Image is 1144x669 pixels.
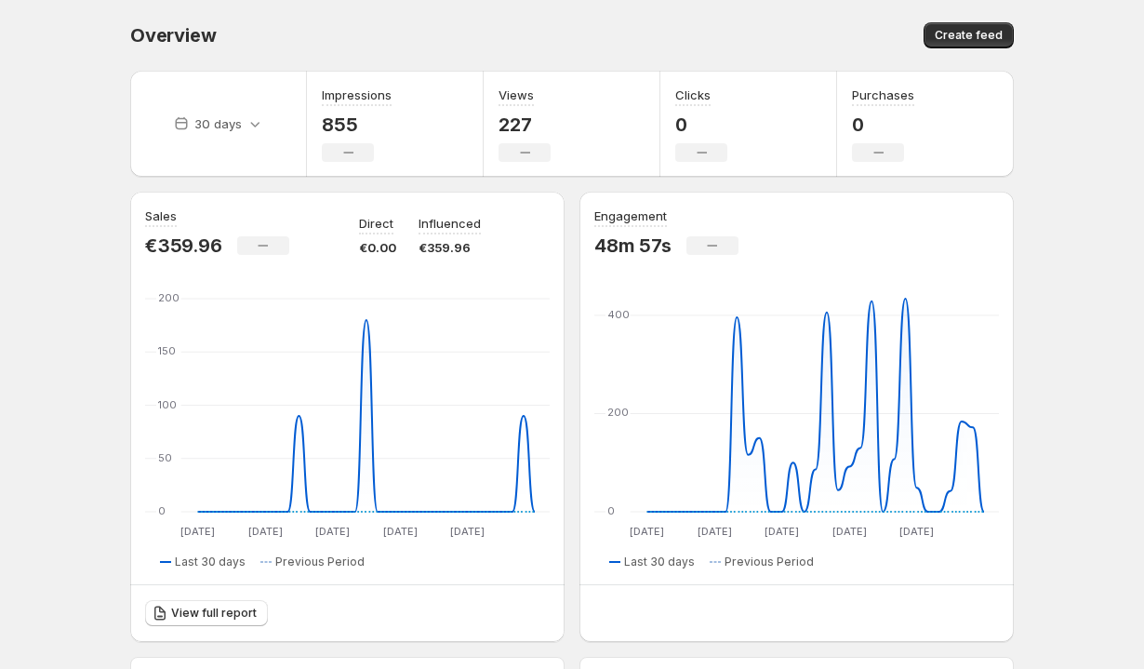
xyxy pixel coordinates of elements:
[594,207,667,225] h3: Engagement
[419,214,481,233] p: Influenced
[594,234,672,257] p: 48m 57s
[275,555,365,569] span: Previous Period
[607,308,630,321] text: 400
[359,214,393,233] p: Direct
[607,406,629,419] text: 200
[158,291,180,304] text: 200
[322,86,392,104] h3: Impressions
[725,555,814,569] span: Previous Period
[194,114,242,133] p: 30 days
[171,606,257,621] span: View full report
[145,207,177,225] h3: Sales
[158,504,166,517] text: 0
[315,525,350,538] text: [DATE]
[675,86,711,104] h3: Clicks
[698,525,732,538] text: [DATE]
[158,344,176,357] text: 150
[765,525,799,538] text: [DATE]
[383,525,418,538] text: [DATE]
[624,555,695,569] span: Last 30 days
[832,525,867,538] text: [DATE]
[145,600,268,626] a: View full report
[935,28,1003,43] span: Create feed
[180,525,215,538] text: [DATE]
[248,525,283,538] text: [DATE]
[158,451,172,464] text: 50
[852,114,914,136] p: 0
[359,238,396,257] p: €0.00
[630,525,664,538] text: [DATE]
[450,525,485,538] text: [DATE]
[499,114,551,136] p: 227
[145,234,222,257] p: €359.96
[499,86,534,104] h3: Views
[175,555,246,569] span: Last 30 days
[419,238,481,257] p: €359.96
[130,24,216,47] span: Overview
[158,398,177,411] text: 100
[852,86,914,104] h3: Purchases
[899,525,934,538] text: [DATE]
[924,22,1014,48] button: Create feed
[322,114,392,136] p: 855
[675,114,727,136] p: 0
[607,504,615,517] text: 0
